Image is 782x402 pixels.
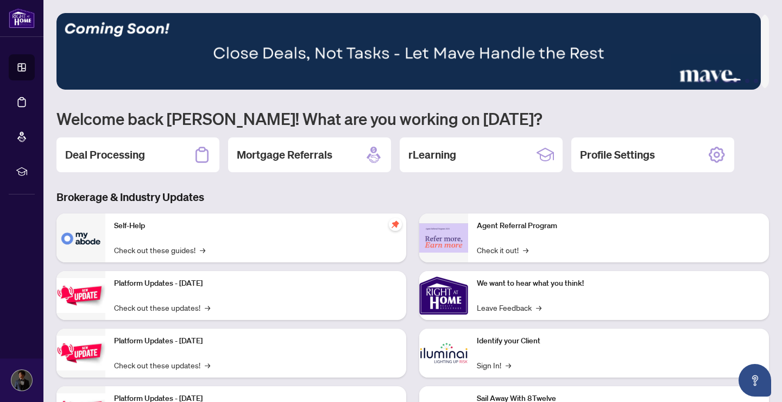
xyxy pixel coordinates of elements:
img: Platform Updates - July 21, 2025 [56,278,105,312]
img: Profile Icon [11,370,32,391]
p: Agent Referral Program [477,220,760,232]
span: → [205,301,210,313]
span: → [200,244,205,256]
img: logo [9,8,35,28]
span: → [506,359,511,371]
a: Check out these guides!→ [114,244,205,256]
h2: rLearning [408,147,456,162]
img: We want to hear what you think! [419,271,468,320]
p: Self-Help [114,220,398,232]
a: Check out these updates!→ [114,301,210,313]
button: 1 [697,79,702,83]
p: Identify your Client [477,335,760,347]
p: We want to hear what you think! [477,278,760,290]
a: Sign In!→ [477,359,511,371]
span: → [523,244,528,256]
a: Check out these updates!→ [114,359,210,371]
button: Open asap [739,364,771,397]
p: Platform Updates - [DATE] [114,335,398,347]
a: Leave Feedback→ [477,301,541,313]
h1: Welcome back [PERSON_NAME]! What are you working on [DATE]? [56,108,769,129]
span: → [536,301,541,313]
img: Self-Help [56,213,105,262]
img: Agent Referral Program [419,223,468,253]
a: Check it out!→ [477,244,528,256]
button: 6 [754,79,758,83]
img: Slide 3 [56,13,761,90]
button: 5 [745,79,749,83]
span: → [205,359,210,371]
img: Platform Updates - July 8, 2025 [56,336,105,370]
p: Platform Updates - [DATE] [114,278,398,290]
img: Identify your Client [419,329,468,378]
h2: Profile Settings [580,147,655,162]
span: pushpin [389,218,402,231]
button: 3 [715,79,719,83]
h3: Brokerage & Industry Updates [56,190,769,205]
h2: Mortgage Referrals [237,147,332,162]
button: 4 [723,79,741,83]
h2: Deal Processing [65,147,145,162]
button: 2 [706,79,710,83]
